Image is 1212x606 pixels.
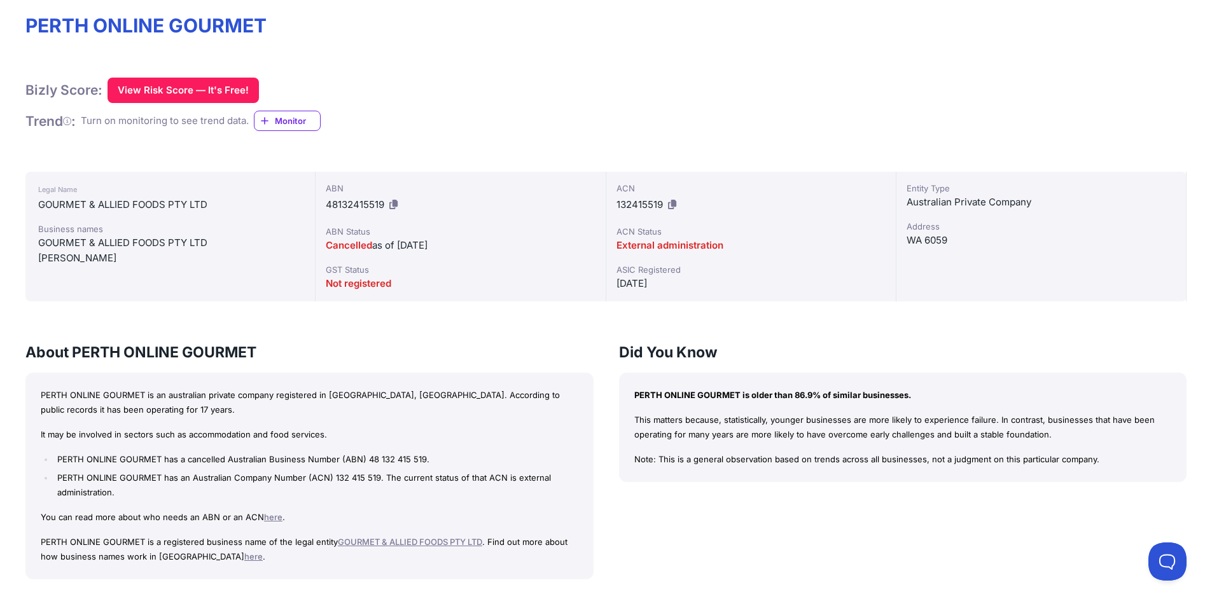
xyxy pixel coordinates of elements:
[907,195,1176,210] div: Australian Private Company
[634,413,1172,442] p: This matters because, statistically, younger businesses are more likely to experience failure. In...
[54,452,578,467] li: PERTH ONLINE GOURMET has a cancelled Australian Business Number (ABN) 48 132 415 519.
[907,233,1176,248] div: WA 6059
[41,427,578,442] p: It may be involved in sectors such as accommodation and food services.
[38,251,302,266] div: [PERSON_NAME]
[25,113,76,130] h1: Trend :
[326,198,384,210] span: 48132415519
[634,388,1172,403] p: PERTH ONLINE GOURMET is older than 86.9% of similar businesses.
[38,182,302,197] div: Legal Name
[38,235,302,251] div: GOURMET & ALLIED FOODS PTY LTD
[54,471,578,500] li: PERTH ONLINE GOURMET has an Australian Company Number (ACN) 132 415 519. The current status of th...
[616,276,886,291] div: [DATE]
[1148,542,1187,581] iframe: Toggle Customer Support
[326,263,595,276] div: GST Status
[326,238,595,253] div: as of [DATE]
[264,512,282,522] a: here
[616,198,663,210] span: 132415519
[326,225,595,238] div: ABN Status
[326,182,595,195] div: ABN
[326,239,372,251] span: Cancelled
[38,197,302,212] div: GOURMET & ALLIED FOODS PTY LTD
[616,239,723,251] span: External administration
[907,220,1176,233] div: Address
[41,510,578,525] p: You can read more about who needs an ABN or an ACN .
[81,114,249,128] div: Turn on monitoring to see trend data.
[25,14,1187,37] h1: PERTH ONLINE GOURMET
[244,551,263,561] a: here
[616,225,886,238] div: ACN Status
[41,388,578,417] p: PERTH ONLINE GOURMET is an australian private company registered in [GEOGRAPHIC_DATA], [GEOGRAPHI...
[634,452,1172,467] p: Note: This is a general observation based on trends across all businesses, not a judgment on this...
[254,111,321,131] a: Monitor
[38,223,302,235] div: Business names
[25,81,102,99] h1: Bizly Score:
[907,182,1176,195] div: Entity Type
[108,78,259,103] button: View Risk Score — It's Free!
[41,535,578,564] p: PERTH ONLINE GOURMET is a registered business name of the legal entity . Find out more about how ...
[619,342,1187,362] h3: Did You Know
[338,537,482,547] a: GOURMET & ALLIED FOODS PTY LTD
[616,263,886,276] div: ASIC Registered
[275,114,320,127] span: Monitor
[616,182,886,195] div: ACN
[25,342,594,362] h3: About PERTH ONLINE GOURMET
[326,277,391,289] span: Not registered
